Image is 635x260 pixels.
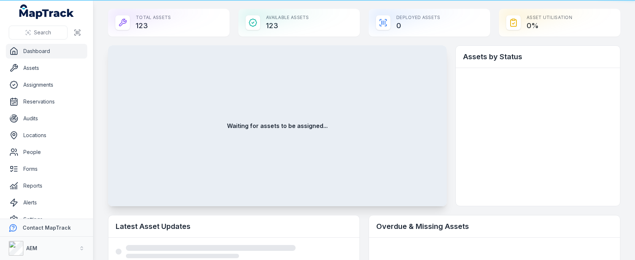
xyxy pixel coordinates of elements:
h2: Overdue & Missing Assets [376,221,613,231]
button: Search [9,26,68,39]
a: Reports [6,178,87,193]
a: Assets [6,61,87,75]
strong: AEM [26,245,37,251]
a: Forms [6,162,87,176]
a: Assignments [6,78,87,92]
a: Audits [6,111,87,126]
a: People [6,145,87,159]
a: Reservations [6,94,87,109]
h2: Assets by Status [463,52,613,62]
strong: Contact MapTrack [23,225,71,231]
a: Alerts [6,195,87,210]
h2: Latest Asset Updates [116,221,352,231]
a: Locations [6,128,87,143]
span: Search [34,29,51,36]
a: MapTrack [19,4,74,19]
a: Dashboard [6,44,87,59]
a: Settings [6,212,87,227]
strong: Waiting for assets to be assigned... [227,121,328,130]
